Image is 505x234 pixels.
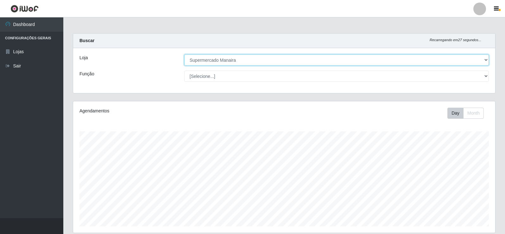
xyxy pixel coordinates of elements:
[430,38,481,42] i: Recarregando em 27 segundos...
[10,5,39,13] img: CoreUI Logo
[79,54,88,61] label: Loja
[447,108,484,119] div: First group
[447,108,489,119] div: Toolbar with button groups
[79,71,94,77] label: Função
[79,38,94,43] strong: Buscar
[447,108,464,119] button: Day
[463,108,484,119] button: Month
[79,108,244,114] div: Agendamentos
